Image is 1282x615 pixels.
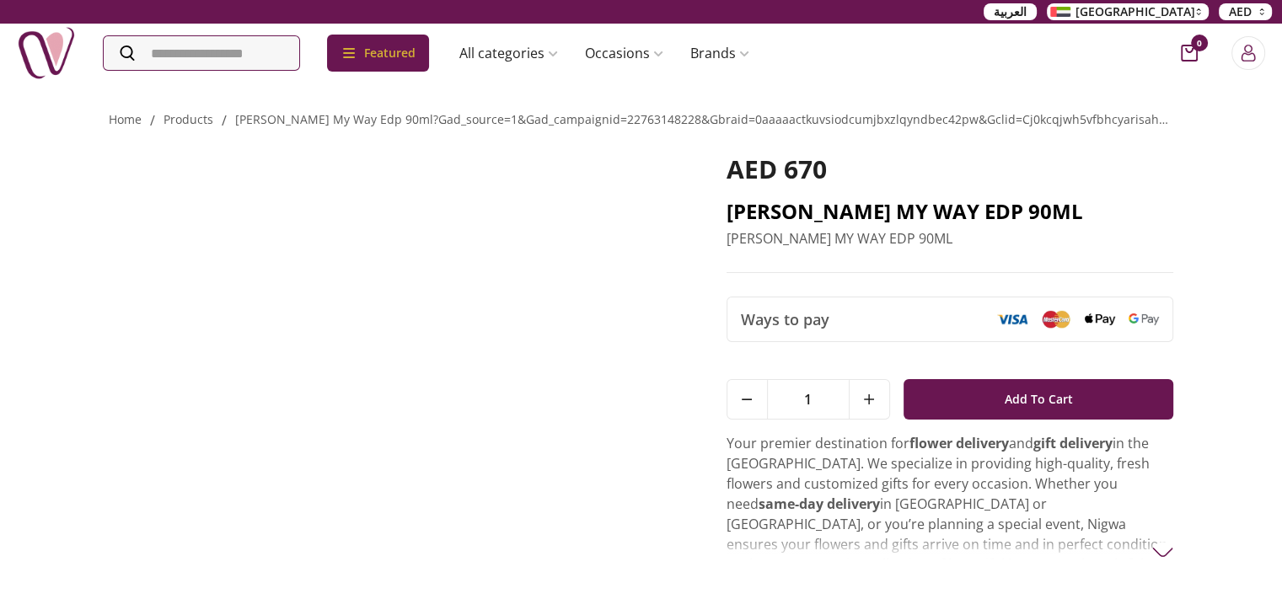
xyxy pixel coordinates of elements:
[1050,7,1070,17] img: Arabic_dztd3n.png
[1129,313,1159,325] img: Google Pay
[17,24,76,83] img: Nigwa-uae-gifts
[1005,384,1073,414] span: Add To Cart
[1191,35,1208,51] span: 0
[1219,3,1272,20] button: AED
[1085,313,1115,326] img: Apple Pay
[150,110,155,131] li: /
[727,228,1174,249] p: [PERSON_NAME] MY WAY EDP 90ML
[904,379,1174,420] button: Add To Cart
[727,152,827,186] span: AED 670
[768,380,849,419] span: 1
[1041,310,1071,328] img: Mastercard
[994,3,1027,20] span: العربية
[327,35,429,72] div: Featured
[677,36,763,70] a: Brands
[997,313,1027,325] img: Visa
[1229,3,1252,20] span: AED
[1181,45,1198,61] button: cart-button
[222,110,227,131] li: /
[727,198,1174,225] h2: [PERSON_NAME] MY WAY EDP 90ML
[446,36,571,70] a: All categories
[109,111,142,127] a: Home
[104,36,299,70] input: Search
[571,36,677,70] a: Occasions
[1231,36,1265,70] button: Login
[109,154,679,583] img: GIORGIO ARMANI MY WAY EDP 90ML
[741,307,829,331] span: Ways to pay
[164,111,213,127] a: products
[759,495,880,513] strong: same-day delivery
[1047,3,1209,20] button: [GEOGRAPHIC_DATA]
[1152,542,1173,563] img: arrow
[1075,3,1195,20] span: [GEOGRAPHIC_DATA]
[1033,434,1113,452] strong: gift delivery
[909,434,1009,452] strong: flower delivery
